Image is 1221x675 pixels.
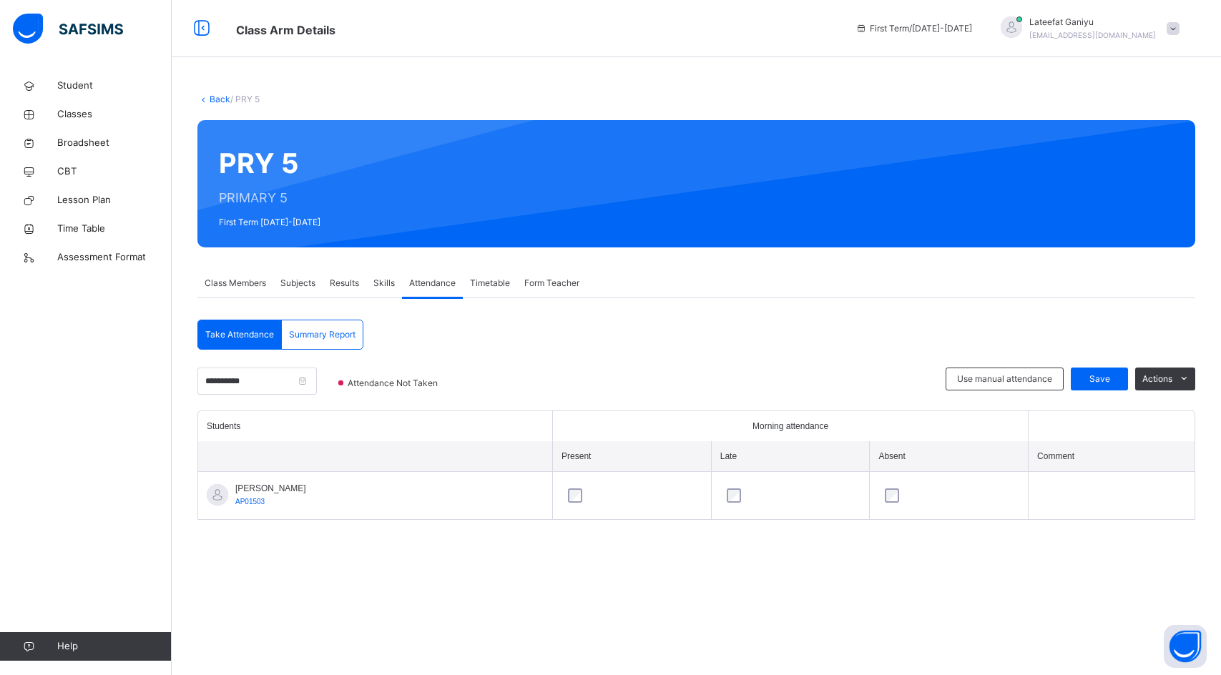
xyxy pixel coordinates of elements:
span: Student [57,79,172,93]
span: Results [330,277,359,290]
span: Lesson Plan [57,193,172,207]
th: Absent [870,441,1029,472]
span: Use manual attendance [957,373,1052,385]
img: safsims [13,14,123,44]
span: Attendance Not Taken [346,377,442,390]
th: Comment [1029,441,1195,472]
button: Open asap [1164,625,1207,668]
th: Late [711,441,870,472]
a: Back [210,94,230,104]
span: AP01503 [235,498,265,506]
span: / PRY 5 [230,94,260,104]
span: Time Table [57,222,172,236]
span: Classes [57,107,172,122]
th: Students [198,411,553,441]
span: Broadsheet [57,136,172,150]
span: CBT [57,164,172,179]
span: Summary Report [289,328,355,341]
span: Attendance [409,277,456,290]
span: Timetable [470,277,510,290]
span: Lateefat Ganiyu [1029,16,1156,29]
span: Class Arm Details [236,23,335,37]
span: Help [57,639,171,654]
div: LateefatGaniyu [986,16,1187,41]
span: Class Members [205,277,266,290]
span: Morning attendance [752,420,828,433]
span: Assessment Format [57,250,172,265]
span: Form Teacher [524,277,579,290]
span: [EMAIL_ADDRESS][DOMAIN_NAME] [1029,31,1156,39]
span: Actions [1142,373,1172,385]
span: [PERSON_NAME] [235,482,306,495]
span: Subjects [280,277,315,290]
span: Save [1082,373,1117,385]
span: session/term information [855,22,972,35]
th: Present [553,441,712,472]
span: Take Attendance [205,328,274,341]
span: Skills [373,277,395,290]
